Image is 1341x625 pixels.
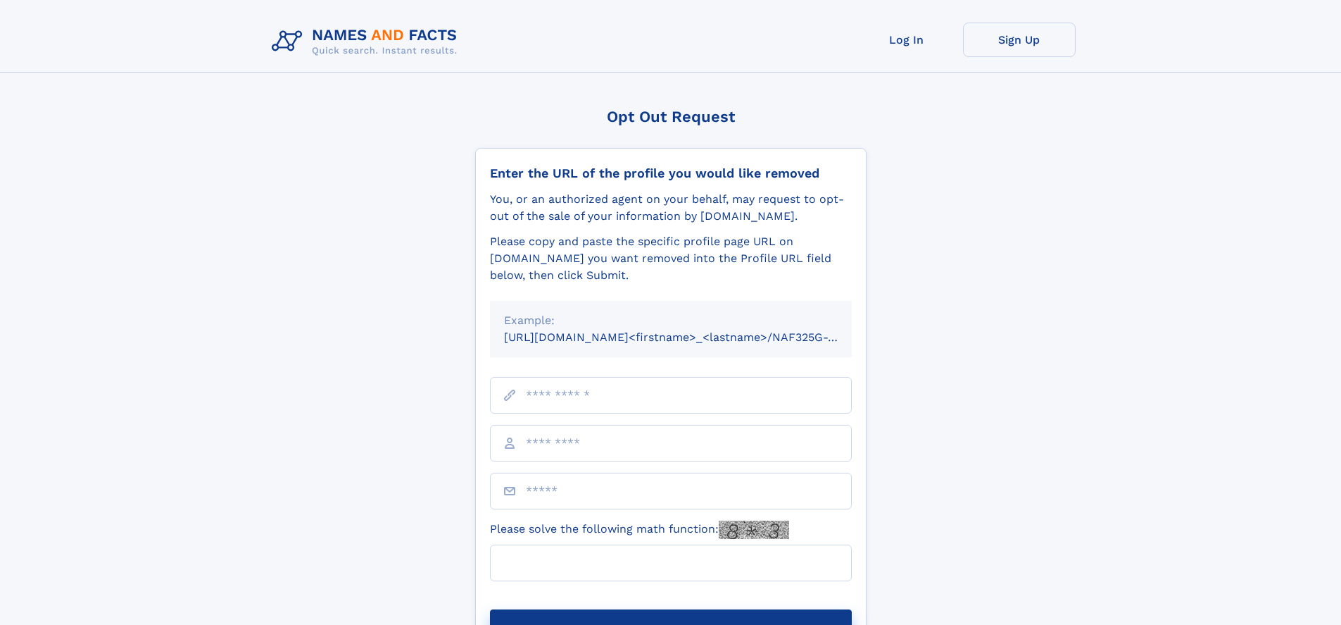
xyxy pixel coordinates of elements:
[490,521,789,539] label: Please solve the following math function:
[490,191,852,225] div: You, or an authorized agent on your behalf, may request to opt-out of the sale of your informatio...
[963,23,1076,57] a: Sign Up
[490,166,852,181] div: Enter the URL of the profile you would like removed
[850,23,963,57] a: Log In
[266,23,469,61] img: Logo Names and Facts
[504,330,879,344] small: [URL][DOMAIN_NAME]<firstname>_<lastname>/NAF325G-xxxxxxxx
[504,312,838,329] div: Example:
[490,233,852,284] div: Please copy and paste the specific profile page URL on [DOMAIN_NAME] you want removed into the Pr...
[475,108,867,125] div: Opt Out Request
